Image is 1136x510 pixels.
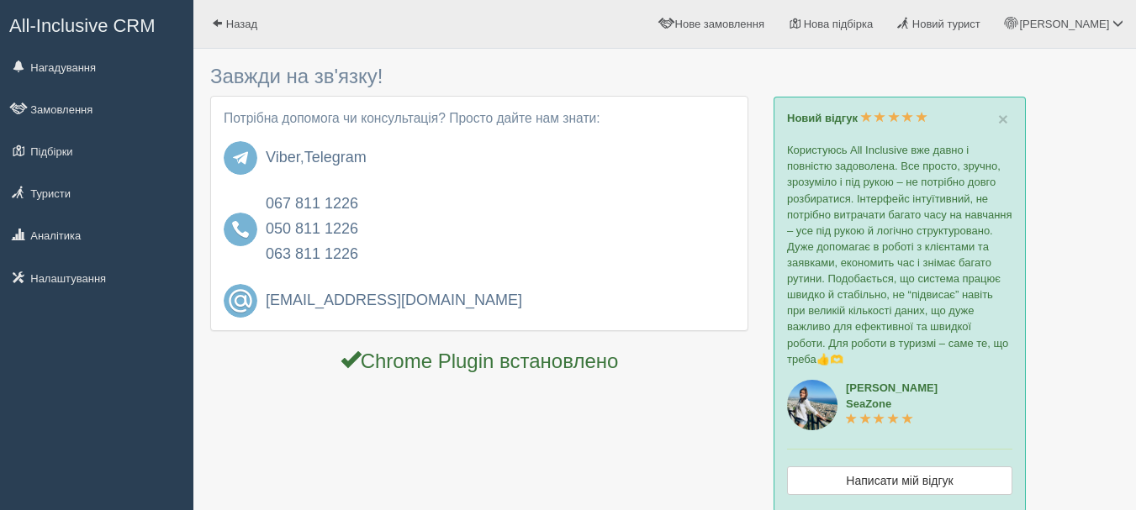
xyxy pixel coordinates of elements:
[210,348,748,372] h3: Chrome Plugin встановлено
[787,112,927,124] a: Новий відгук
[846,381,938,426] a: [PERSON_NAME]SeaZone
[224,213,257,246] img: phone-1055012.svg
[224,141,257,175] img: telegram.svg
[226,18,257,30] span: Назад
[1019,18,1109,30] span: [PERSON_NAME]
[787,380,837,430] img: aicrm_6724.jpg
[224,284,257,318] img: email.svg
[304,149,367,166] a: Telegram
[1,1,193,47] a: All-Inclusive CRM
[804,18,874,30] span: Нова підбірка
[210,66,748,87] h3: Завжди на зв'язку!
[675,18,764,30] span: Нове замовлення
[224,109,735,129] p: Потрібна допомога чи консультація? Просто дайте нам знати:
[998,110,1008,128] button: Close
[787,466,1012,495] a: Написати мій відгук
[266,195,358,212] a: 067 811 1226
[266,220,358,237] a: 050 811 1226
[266,292,735,309] a: [EMAIL_ADDRESS][DOMAIN_NAME]
[266,150,735,166] h4: ,
[787,142,1012,367] p: Користуюсь All Inclusive вже давно і повністю задоволена. Все просто, зручно, зрозуміло і під рук...
[9,15,156,36] span: All-Inclusive CRM
[266,149,300,166] a: Viber
[998,109,1008,129] span: ×
[266,245,358,262] a: 063 811 1226
[912,18,980,30] span: Новий турист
